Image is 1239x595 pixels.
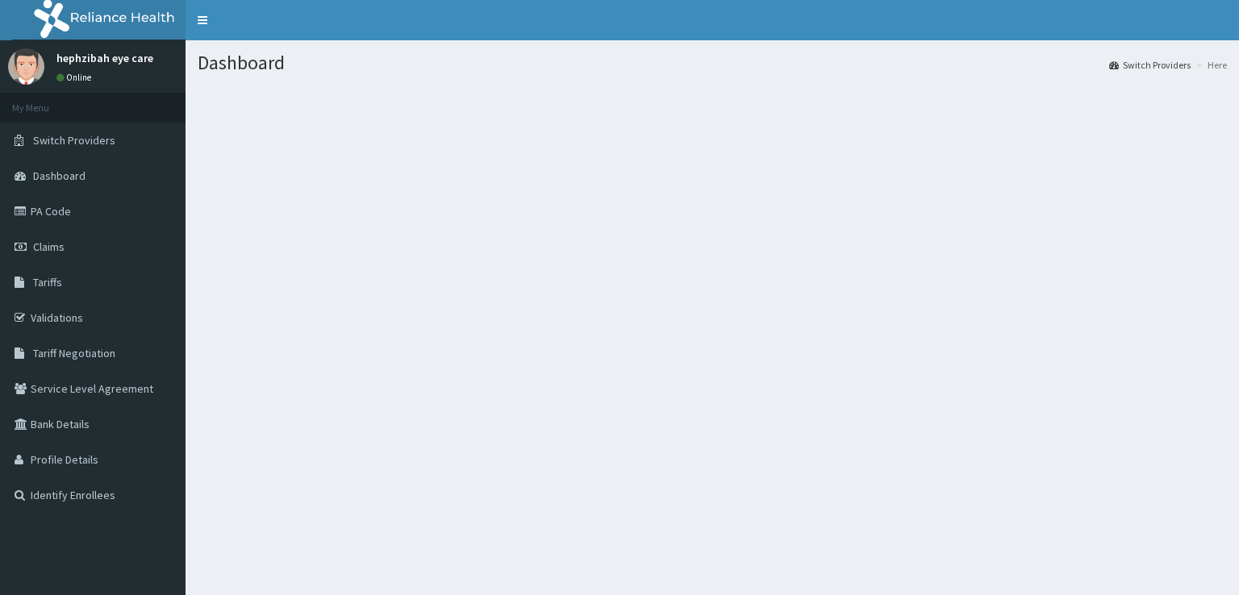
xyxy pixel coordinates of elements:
[33,275,62,289] span: Tariffs
[33,133,115,148] span: Switch Providers
[33,346,115,360] span: Tariff Negotiation
[198,52,1227,73] h1: Dashboard
[56,52,153,64] p: hephzibah eye care
[8,48,44,85] img: User Image
[56,72,95,83] a: Online
[33,239,65,254] span: Claims
[1109,58,1191,72] a: Switch Providers
[33,169,86,183] span: Dashboard
[1192,58,1227,72] li: Here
